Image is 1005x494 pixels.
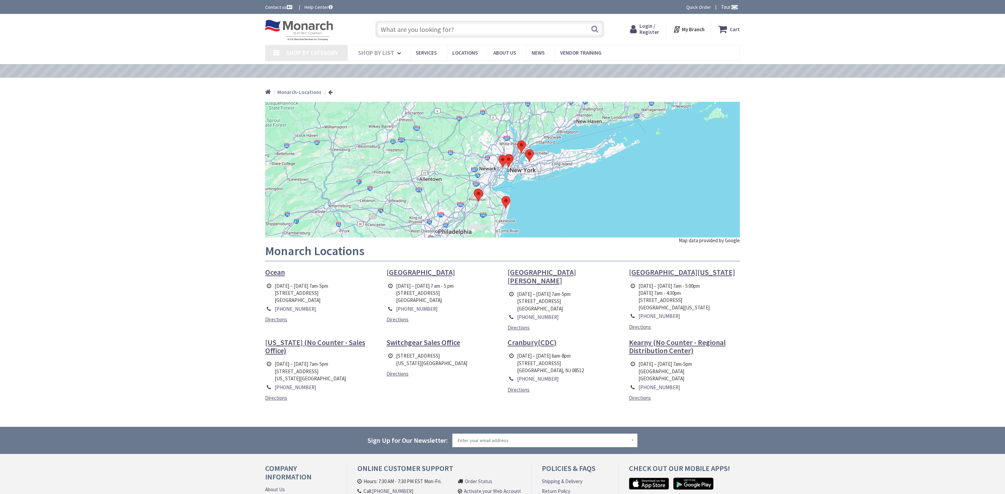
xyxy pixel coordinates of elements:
a: [PHONE_NUMBER] [638,384,680,391]
a: Directions [629,394,651,401]
span: Switchgear Sales Office [387,338,460,347]
span: Kearny (No Counter - Regional Distribution Center) [629,338,726,355]
h4: Company Information [265,464,337,486]
td: [DATE] – [DATE] 7am - 5:00pm [DATE] 7am - 4:30pm [STREET_ADDRESS] [GEOGRAPHIC_DATA][US_STATE] [637,282,711,312]
a: Directions [629,323,651,330]
strong: Cart [730,23,740,35]
span: [GEOGRAPHIC_DATA][US_STATE] [629,267,735,277]
a: Cart [718,23,740,35]
img: Monarch Electric Company [265,20,333,41]
li: Hours: 7:30 AM - 7:30 PM EST Mon-Fri. [357,478,451,485]
a: About Us [265,486,285,493]
span: News [532,50,545,56]
a: [PHONE_NUMBER] [275,305,316,312]
h4: Policies & FAQs [542,464,608,477]
a: Directions [508,324,530,331]
a: VIEW OUR VIDEO TRAINING LIBRARY [443,68,561,75]
a: Contact us [265,4,294,11]
td: [DATE] – [DATE] 7am-5pm [GEOGRAPHIC_DATA] [GEOGRAPHIC_DATA] [637,360,694,383]
strong: Monarch-Locations [277,89,321,95]
a: [US_STATE] (No Counter - Sales Office) [265,338,376,355]
span: Shop By Category [286,49,338,57]
a: Login / Register [630,23,659,35]
a: [GEOGRAPHIC_DATA][US_STATE] [629,268,735,276]
a: Shipping & Delivery [542,478,583,485]
a: Directions [508,386,530,393]
div: My Branch [673,23,705,35]
input: Enter your email address [452,434,637,447]
a: Help Center [304,4,333,11]
a: Order Status [465,478,492,485]
h1: Monarch Locations [265,244,740,262]
h4: Check out Our Mobile Apps! [629,464,745,477]
td: [DATE] – [DATE] 7am-5pm [STREET_ADDRESS] [US_STATE][GEOGRAPHIC_DATA] [273,360,348,383]
span: Locations [452,50,478,56]
span: Ocean [265,267,285,277]
td: [STREET_ADDRESS] [US_STATE][GEOGRAPHIC_DATA] [394,351,469,367]
a: Ocean [265,268,285,276]
a: [GEOGRAPHIC_DATA][PERSON_NAME] [508,268,619,284]
td: [DATE] – [DATE] 6am-8pm [STREET_ADDRESS] [GEOGRAPHIC_DATA], NJ 08512 [515,351,586,375]
a: [GEOGRAPHIC_DATA] [387,268,455,276]
a: Directions [387,370,409,377]
span: Vendor Training [560,50,602,56]
span: About Us [493,50,516,56]
span: [GEOGRAPHIC_DATA] [387,267,455,277]
span: Sign Up for Our Newsletter: [368,436,448,444]
a: Directions [387,316,409,323]
div: Map data provided by Google [679,237,740,244]
td: [DATE] – [DATE] 7am-5pm [STREET_ADDRESS] [GEOGRAPHIC_DATA] [273,282,330,305]
span: Services [416,50,437,56]
strong: My Branch [682,26,705,33]
input: What are you looking for? [375,21,604,38]
a: Quick Order [686,4,711,11]
span: [GEOGRAPHIC_DATA][PERSON_NAME] [508,267,576,285]
a: Cranbury(CDC) [508,338,556,346]
span: [US_STATE] (No Counter - Sales Office) [265,338,365,355]
a: [PHONE_NUMBER] [517,313,558,321]
span: Cranbury(CDC) [508,338,556,347]
a: [PHONE_NUMBER] [517,375,558,382]
span: Tour [721,4,738,10]
a: [PHONE_NUMBER] [396,305,437,312]
td: [DATE] – [DATE] 7am-5pm [STREET_ADDRESS] [GEOGRAPHIC_DATA] [515,290,572,313]
span: Directions [265,316,287,323]
a: Switchgear Sales Office [387,338,460,346]
a: Directions [265,316,287,323]
a: [PHONE_NUMBER] [638,312,680,320]
span: Directions [387,316,409,323]
a: Directions [265,394,287,401]
span: Login / Register [639,23,659,35]
a: Kearny (No Counter - Regional Distribution Center) [629,338,740,355]
a: [PHONE_NUMBER] [275,384,316,391]
span: Shop By List [358,49,394,57]
td: [DATE] – [DATE] 7 am - 5 pm [STREET_ADDRESS] [GEOGRAPHIC_DATA] [394,282,455,305]
h4: Online Customer Support [357,464,521,477]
